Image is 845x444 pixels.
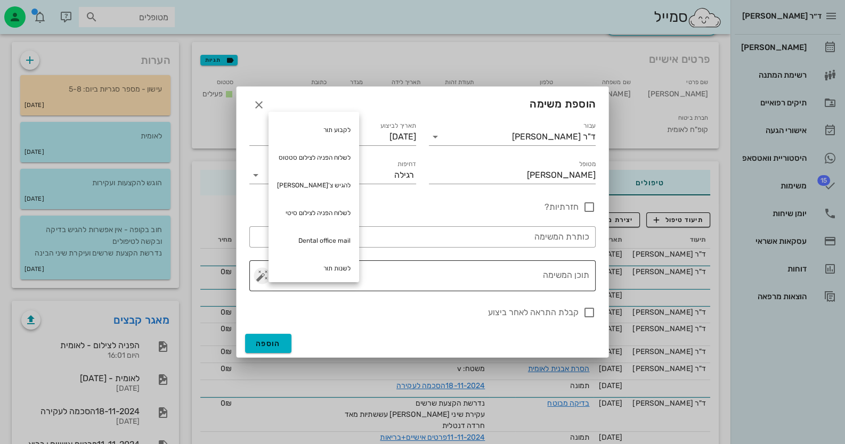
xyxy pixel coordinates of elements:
label: קבלת התראה לאחר ביצוע [488,307,579,318]
div: דחיפותרגילה [249,167,416,184]
div: לשלוח הפניה לצילום סטטוס [269,144,359,171]
label: עבור [583,122,596,130]
button: הוספה [245,334,291,353]
div: Dental office mail [269,227,359,254]
div: להגיש צ'[PERSON_NAME] [269,171,359,199]
label: דחיפות [397,160,416,168]
div: לשנות תור [269,254,359,282]
span: הוספת משימה [530,97,596,110]
div: לקבוע תור [269,116,359,144]
div: רגילה [394,170,414,180]
label: תאריך לביצוע [380,122,416,130]
span: הוספה [256,339,281,348]
label: מטופל [579,160,596,168]
div: לשלוח הפניה לצילום סיטי [269,199,359,227]
label: חזרתיות? [489,202,579,212]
